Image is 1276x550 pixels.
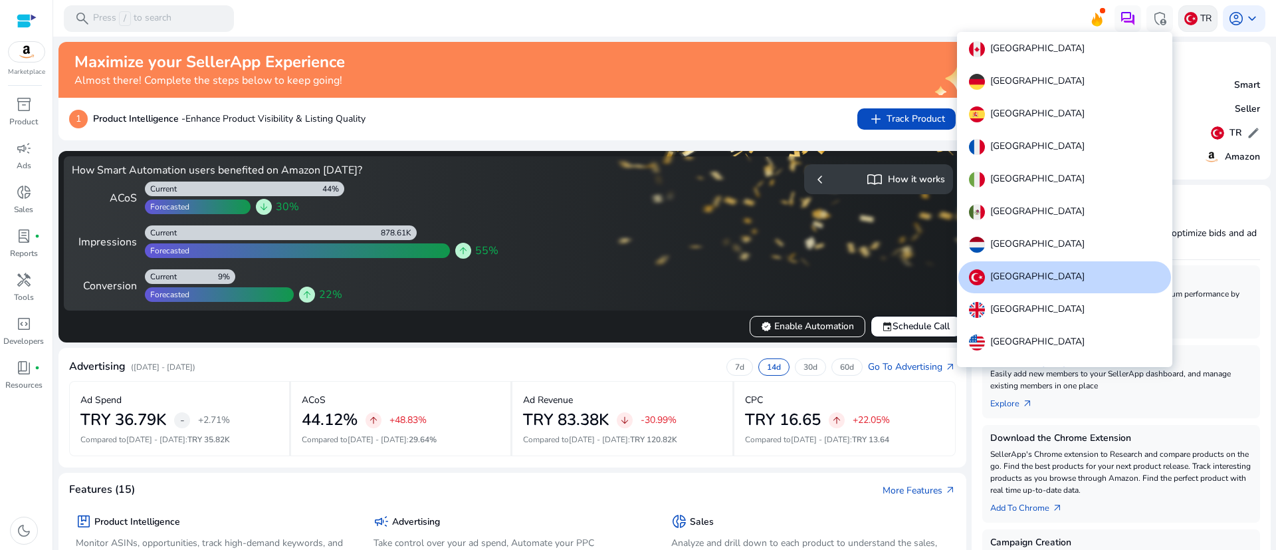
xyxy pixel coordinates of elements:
img: es.svg [969,106,985,122]
img: it.svg [969,172,985,188]
a: ManageGeos & Marketplaces [998,358,1131,382]
p: [GEOGRAPHIC_DATA] [990,237,1085,253]
p: [GEOGRAPHIC_DATA] [990,269,1085,285]
img: ca.svg [969,41,985,57]
p: [GEOGRAPHIC_DATA] [990,302,1085,318]
img: uk.svg [969,302,985,318]
p: [GEOGRAPHIC_DATA] [990,106,1085,122]
p: [GEOGRAPHIC_DATA] [990,335,1085,350]
img: de.svg [969,74,985,90]
p: [GEOGRAPHIC_DATA] [990,74,1085,90]
img: fr.svg [969,139,985,155]
p: [GEOGRAPHIC_DATA] [990,172,1085,188]
p: [GEOGRAPHIC_DATA] [990,41,1085,57]
img: nl.svg [969,237,985,253]
p: [GEOGRAPHIC_DATA] [990,204,1085,220]
img: mx.svg [969,204,985,220]
img: tr.svg [969,269,985,285]
p: [GEOGRAPHIC_DATA] [990,139,1085,155]
img: us.svg [969,335,985,350]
